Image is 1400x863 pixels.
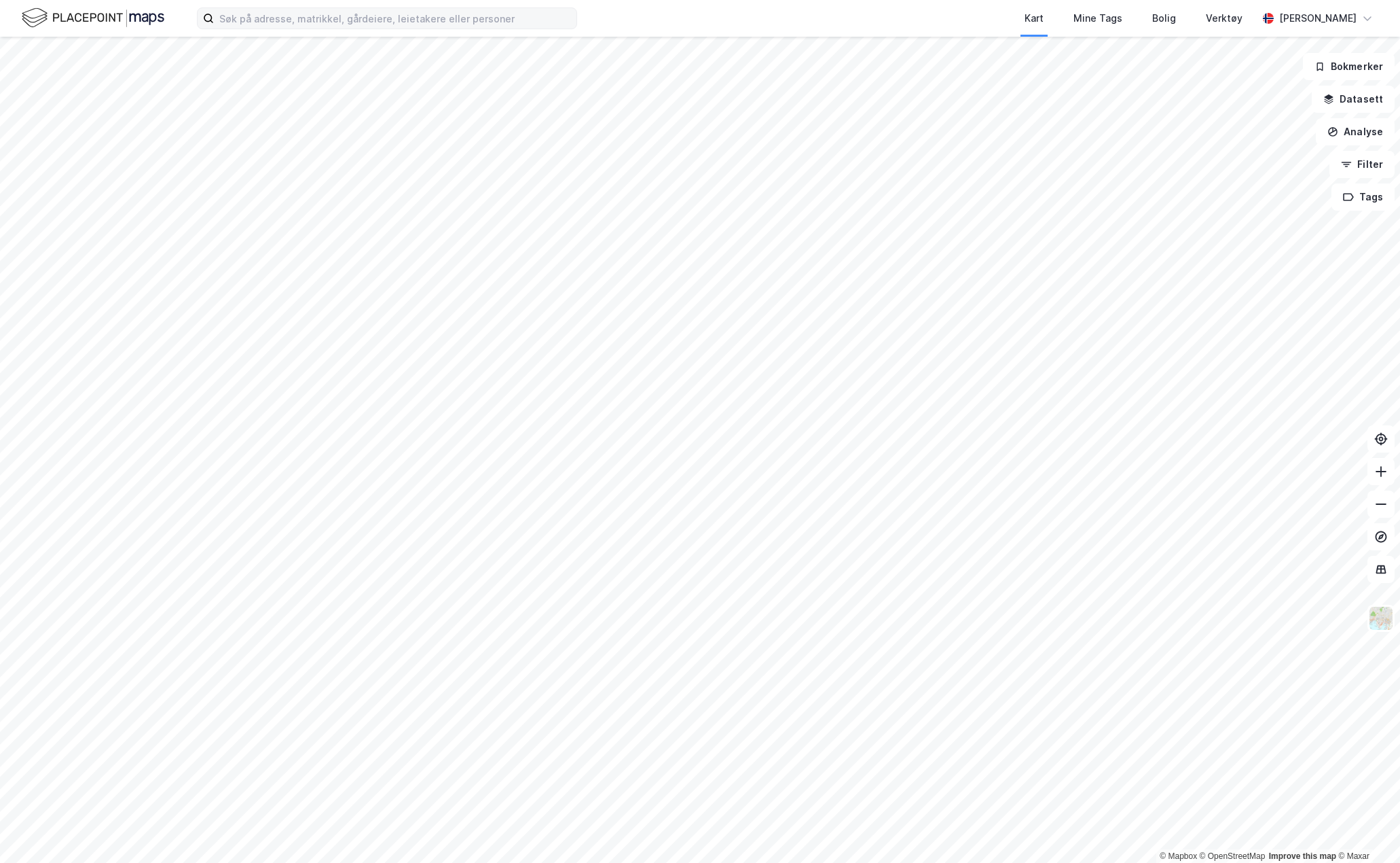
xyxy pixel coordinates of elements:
[1332,798,1400,863] iframe: Chat Widget
[1200,851,1266,861] a: OpenStreetMap
[1152,10,1176,27] div: Bolig
[1329,151,1395,178] button: Filter
[22,6,164,30] img: logo.f888ab2527a4732fd821a326f86c7f29.svg
[1160,851,1197,861] a: Mapbox
[1025,10,1044,27] div: Kart
[1312,86,1395,113] button: Datasett
[1073,10,1122,27] div: Mine Tags
[1269,851,1336,861] a: Improve this map
[1316,118,1395,145] button: Analyse
[1332,798,1400,863] div: Kontrollprogram for chat
[1279,10,1357,27] div: [PERSON_NAME]
[1331,183,1395,211] button: Tags
[214,8,576,29] input: Søk på adresse, matrikkel, gårdeiere, leietakere eller personer
[1206,10,1242,27] div: Verktøy
[1303,53,1395,80] button: Bokmerker
[1368,605,1394,631] img: Z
